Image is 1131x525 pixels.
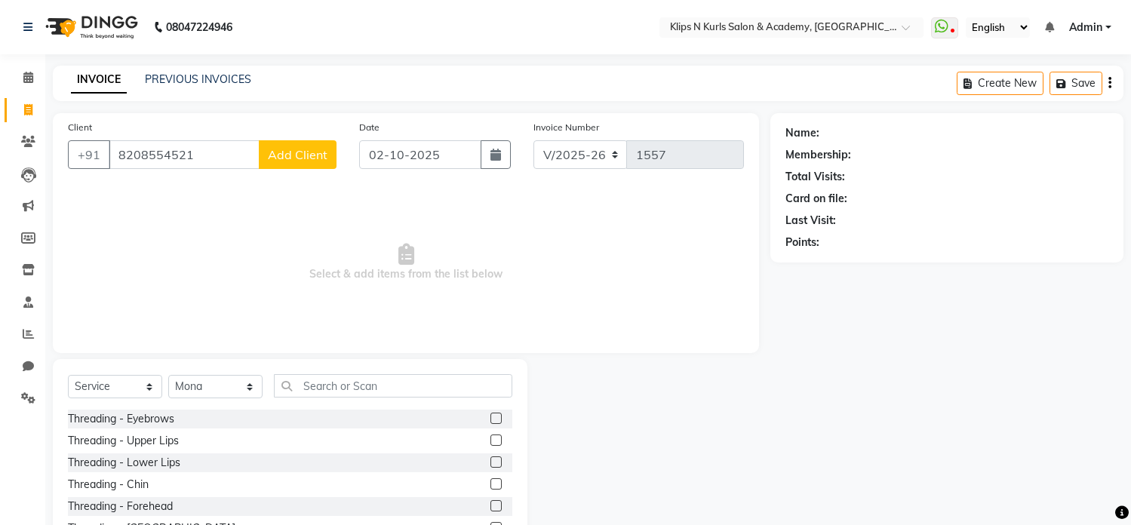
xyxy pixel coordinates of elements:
label: Invoice Number [533,121,599,134]
div: Threading - Eyebrows [68,411,174,427]
img: logo [38,6,142,48]
input: Search by Name/Mobile/Email/Code [109,140,260,169]
input: Search or Scan [274,374,512,398]
div: Points: [785,235,819,250]
div: Threading - Lower Lips [68,455,180,471]
button: Create New [957,72,1043,95]
label: Client [68,121,92,134]
div: Name: [785,125,819,141]
button: Save [1050,72,1102,95]
div: Threading - Chin [68,477,149,493]
span: Select & add items from the list below [68,187,744,338]
button: Add Client [259,140,337,169]
div: Card on file: [785,191,847,207]
div: Threading - Forehead [68,499,173,514]
a: PREVIOUS INVOICES [145,72,251,86]
div: Last Visit: [785,213,836,229]
span: Admin [1069,20,1102,35]
button: +91 [68,140,110,169]
a: INVOICE [71,66,127,94]
b: 08047224946 [166,6,232,48]
div: Membership: [785,147,851,163]
label: Date [359,121,380,134]
div: Total Visits: [785,169,845,185]
span: Add Client [268,147,327,162]
div: Threading - Upper Lips [68,433,179,449]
